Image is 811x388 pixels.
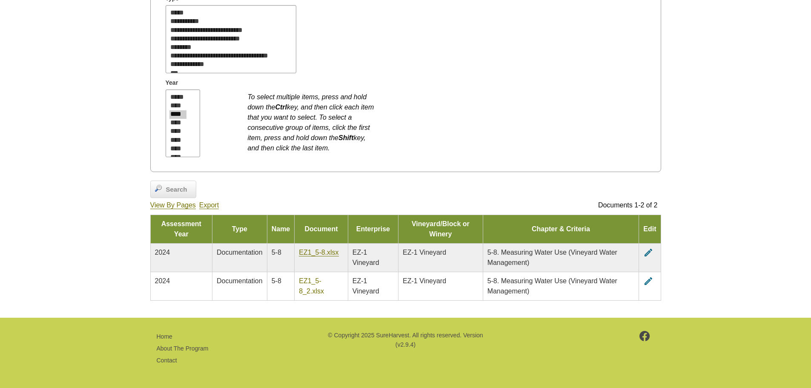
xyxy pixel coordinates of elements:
[643,249,653,256] a: edit
[487,277,617,295] span: 5-8. Measuring Water Use (Vineyard Water Management)
[150,215,212,243] td: Assessment Year
[217,249,263,256] span: Documentation
[217,277,263,285] span: Documentation
[487,249,617,266] span: 5-8. Measuring Water Use (Vineyard Water Management)
[199,201,219,209] a: Export
[150,201,196,209] a: View By Pages
[157,333,172,340] a: Home
[403,277,446,285] span: EZ-1 Vineyard
[639,331,650,341] img: footer-facebook.png
[327,331,484,350] p: © Copyright 2025 SureHarvest. All rights reserved. Version (v2.9.4)
[212,215,267,243] td: Type
[150,181,196,198] a: Search
[352,249,379,266] span: EZ-1 Vineyard
[299,277,324,295] a: EZ1_5-8_2.xlsx
[643,247,653,258] i: edit
[267,215,295,243] td: Name
[155,249,170,256] span: 2024
[272,249,281,256] span: 5-8
[166,78,178,87] span: Year
[275,103,287,111] b: Ctrl
[483,215,639,243] td: Chapter & Criteria
[155,277,170,285] span: 2024
[157,345,209,352] a: About The Program
[299,249,338,256] a: EZ1_5-8.xlsx
[403,249,446,256] span: EZ-1 Vineyard
[295,215,348,243] td: Document
[643,276,653,286] i: edit
[157,357,177,364] a: Contact
[398,215,483,243] td: Vineyard/Block or Winery
[598,201,658,209] span: Documents 1-2 of 2
[272,277,281,285] span: 5-8
[348,215,398,243] td: Enterprise
[639,215,661,243] td: Edit
[162,185,192,195] span: Search
[352,277,379,295] span: EZ-1 Vineyard
[643,277,653,285] a: edit
[338,134,354,141] b: Shift
[155,185,162,192] img: magnifier.png
[248,88,375,153] div: To select multiple items, press and hold down the key, and then click each item that you want to ...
